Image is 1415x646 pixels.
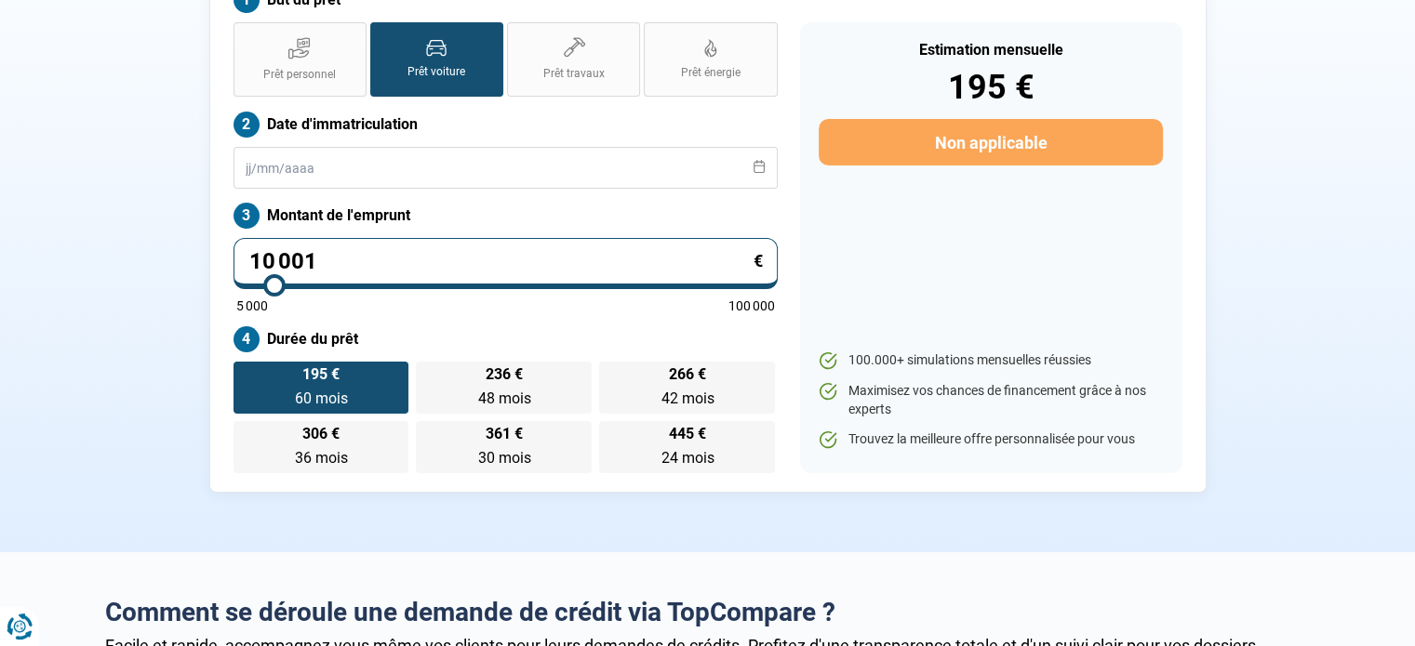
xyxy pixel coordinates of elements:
[661,449,714,467] span: 24 mois
[819,351,1162,370] li: 100.000+ simulations mensuelles réussies
[477,389,530,407] span: 48 mois
[294,449,347,467] span: 36 mois
[407,64,465,80] span: Prêt voiture
[669,427,706,442] span: 445 €
[681,65,741,81] span: Prêt énergie
[819,43,1162,58] div: Estimation mensuelle
[543,66,605,82] span: Prêt travaux
[234,112,778,138] label: Date d'immatriculation
[819,71,1162,104] div: 195 €
[819,430,1162,449] li: Trouvez la meilleure offre personnalisée pour vous
[819,382,1162,418] li: Maximisez vos chances de financement grâce à nos experts
[486,427,523,442] span: 361 €
[294,389,347,407] span: 60 mois
[302,367,340,382] span: 195 €
[477,449,530,467] span: 30 mois
[728,299,775,312] span: 100 000
[234,147,778,189] input: jj/mm/aaaa
[669,367,706,382] span: 266 €
[661,389,714,407] span: 42 mois
[234,326,778,352] label: Durée du prêt
[302,427,340,442] span: 306 €
[105,597,1311,628] h2: Comment se déroule une demande de crédit via TopCompare ?
[263,67,336,83] span: Prêt personnel
[819,119,1162,165] button: Non applicable
[754,253,763,270] span: €
[486,367,523,382] span: 236 €
[234,203,778,229] label: Montant de l'emprunt
[236,299,268,312] span: 5 000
